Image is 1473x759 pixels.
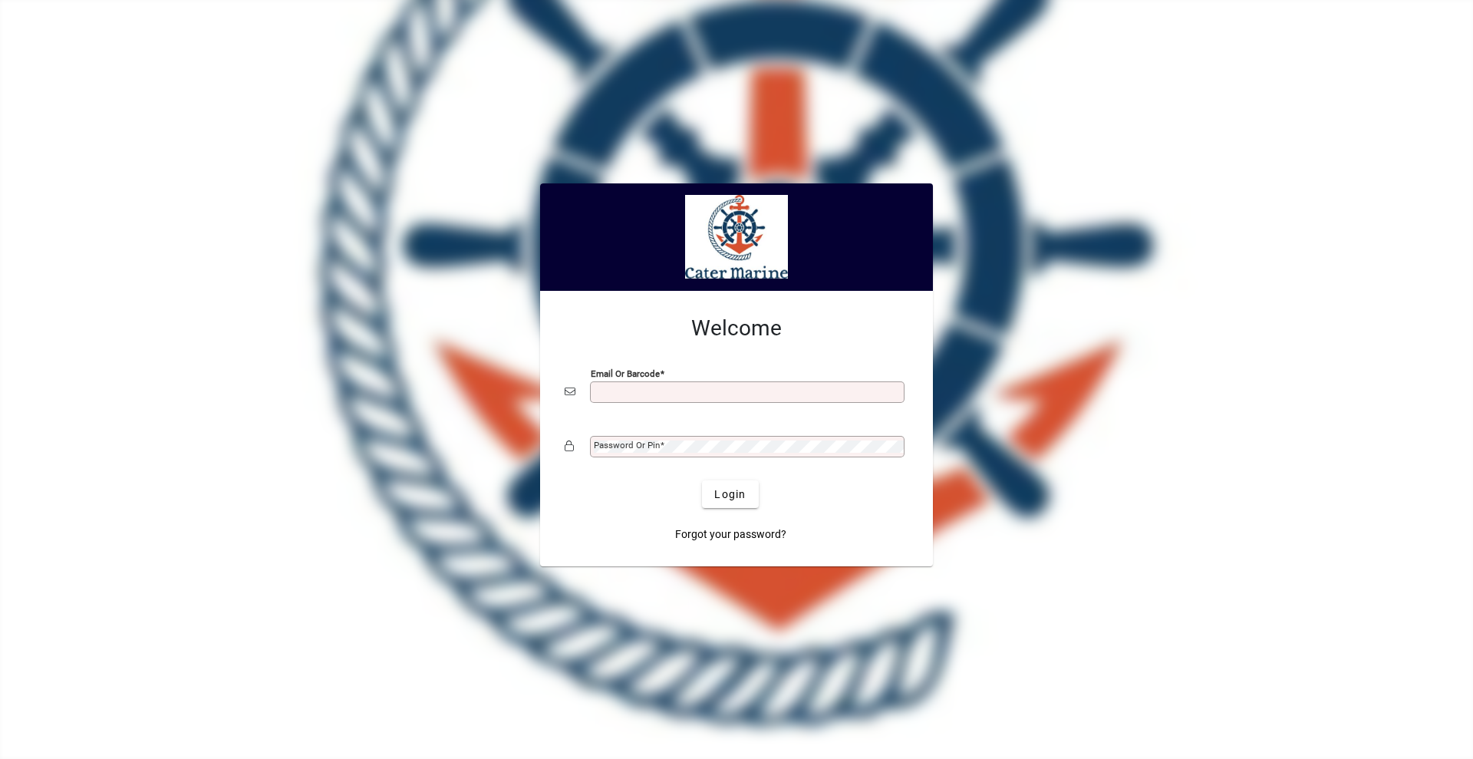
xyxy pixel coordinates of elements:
[669,520,793,548] a: Forgot your password?
[565,315,908,342] h2: Welcome
[714,487,746,503] span: Login
[675,526,786,543] span: Forgot your password?
[591,368,660,379] mat-label: Email or Barcode
[702,480,758,508] button: Login
[594,440,660,450] mat-label: Password or Pin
